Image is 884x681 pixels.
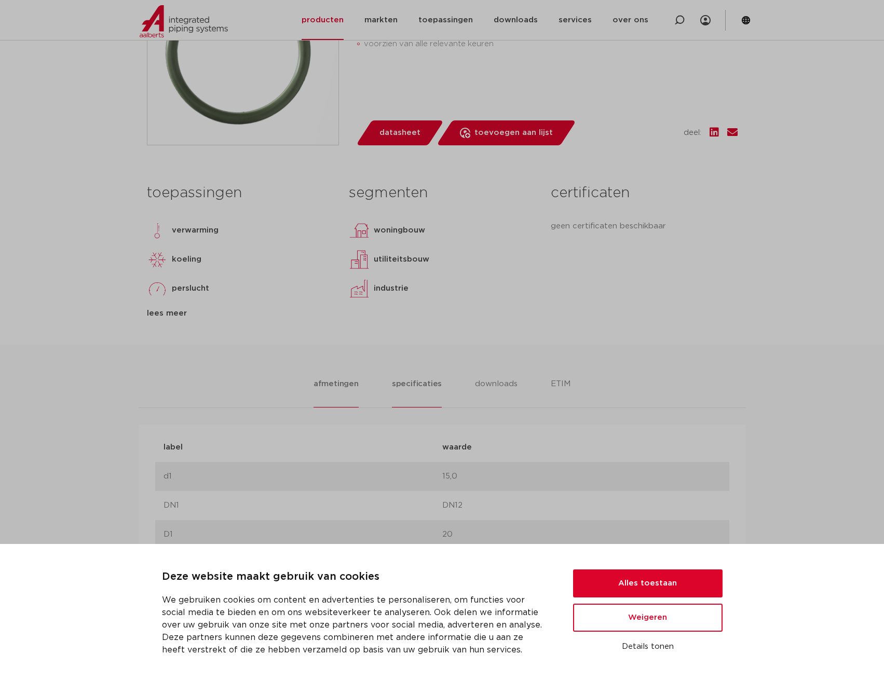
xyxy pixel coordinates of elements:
button: Alles toestaan [573,569,723,597]
p: Deze website maakt gebruik van cookies [162,569,548,585]
div: lees meer [147,307,333,320]
li: voorzien van alle relevante keuren [364,36,738,52]
img: koeling [147,249,168,270]
span: toevoegen aan lijst [474,125,553,141]
p: verwarming [172,224,219,237]
a: datasheet [356,120,444,145]
li: specificaties [392,378,442,407]
p: waarde [442,441,721,454]
p: DN1 [164,499,442,512]
img: industrie [349,278,370,299]
p: label [164,441,442,454]
p: D1 [164,528,442,541]
p: industrie [374,282,409,295]
span: deel: [684,127,701,139]
img: verwarming [147,220,168,241]
img: woningbouw [349,220,370,241]
p: woningbouw [374,224,425,237]
p: 15,0 [442,470,721,483]
button: Details tonen [573,638,723,656]
li: ETIM [551,378,570,407]
p: DN12 [442,499,721,512]
li: downloads [475,378,518,407]
p: koeling [172,253,201,266]
img: utiliteitsbouw [349,249,370,270]
button: Weigeren [573,604,723,632]
div: my IPS [700,9,711,32]
img: perslucht [147,278,168,299]
p: 20 [442,528,721,541]
h3: certificaten [551,183,737,203]
h3: toepassingen [147,183,333,203]
p: d1 [164,470,442,483]
span: datasheet [379,125,420,141]
p: utiliteitsbouw [374,253,429,266]
p: We gebruiken cookies om content en advertenties te personaliseren, om functies voor social media ... [162,594,548,656]
p: geen certificaten beschikbaar [551,220,737,233]
p: perslucht [172,282,209,295]
h3: segmenten [349,183,535,203]
li: afmetingen [314,378,359,407]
